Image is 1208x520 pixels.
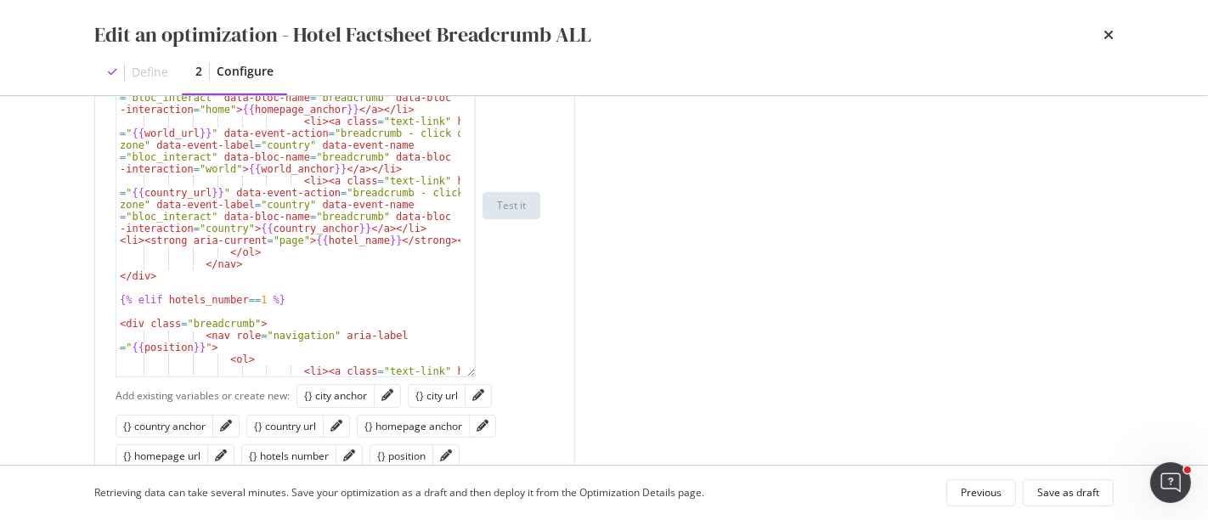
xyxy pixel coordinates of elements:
div: pencil [215,449,227,461]
div: times [1104,20,1114,49]
div: Define [132,64,168,81]
div: {} city url [415,388,458,403]
div: Retrieving data can take several minutes. Save your optimization as a draft and then deploy it fr... [94,485,704,500]
div: {} country url [254,419,316,433]
div: {} country anchor [123,419,206,433]
button: Test it [483,192,540,219]
button: {} country anchor [123,415,206,436]
button: {} city anchor [304,386,367,406]
button: {} position [377,445,426,466]
button: Save as draft [1023,479,1114,506]
div: Configure [217,63,274,80]
div: {} homepage url [123,449,200,463]
button: {} country url [254,415,316,436]
div: pencil [220,420,232,432]
button: Previous [946,479,1016,506]
iframe: Intercom live chat [1150,462,1191,503]
button: {} homepage url [123,445,200,466]
div: pencil [330,420,342,432]
div: Save as draft [1037,485,1099,500]
button: {} city url [415,386,458,406]
div: {} city anchor [304,388,367,403]
div: pencil [343,449,355,461]
div: {} hotels number [249,449,329,463]
div: pencil [472,389,484,401]
div: pencil [381,389,393,401]
div: pencil [477,420,488,432]
div: Previous [961,485,1002,500]
div: 2 [195,63,202,80]
button: {} homepage anchor [364,415,462,436]
div: {} position [377,449,426,463]
div: {} homepage anchor [364,419,462,433]
div: Test it [497,198,526,212]
div: pencil [440,449,452,461]
div: Edit an optimization - Hotel Factsheet Breadcrumb ALL [94,20,591,49]
div: Add existing variables or create new: [116,388,290,403]
button: {} hotels number [249,445,329,466]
